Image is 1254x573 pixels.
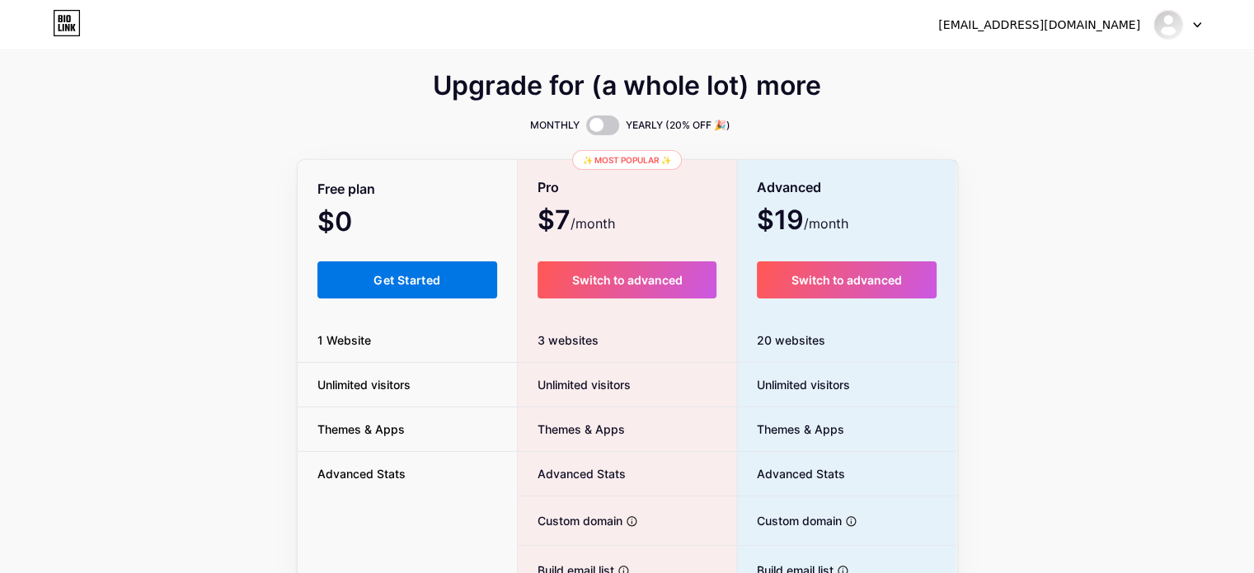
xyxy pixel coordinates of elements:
[538,261,716,298] button: Switch to advanced
[737,512,842,529] span: Custom domain
[938,16,1140,34] div: [EMAIL_ADDRESS][DOMAIN_NAME]
[1153,9,1184,40] img: sonaliverma1
[373,273,440,287] span: Get Started
[298,331,391,349] span: 1 Website
[518,420,625,438] span: Themes & Apps
[572,150,682,170] div: ✨ Most popular ✨
[518,512,622,529] span: Custom domain
[571,214,615,233] span: /month
[317,261,498,298] button: Get Started
[737,465,845,482] span: Advanced Stats
[757,261,937,298] button: Switch to advanced
[757,173,821,202] span: Advanced
[298,376,430,393] span: Unlimited visitors
[538,210,615,233] span: $7
[757,210,848,233] span: $19
[518,465,626,482] span: Advanced Stats
[298,420,425,438] span: Themes & Apps
[626,117,730,134] span: YEARLY (20% OFF 🎉)
[804,214,848,233] span: /month
[791,273,902,287] span: Switch to advanced
[737,318,957,363] div: 20 websites
[518,376,631,393] span: Unlimited visitors
[317,175,375,204] span: Free plan
[433,76,821,96] span: Upgrade for (a whole lot) more
[530,117,580,134] span: MONTHLY
[571,273,682,287] span: Switch to advanced
[518,318,736,363] div: 3 websites
[538,173,559,202] span: Pro
[298,465,425,482] span: Advanced Stats
[317,212,397,235] span: $0
[737,420,844,438] span: Themes & Apps
[737,376,850,393] span: Unlimited visitors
